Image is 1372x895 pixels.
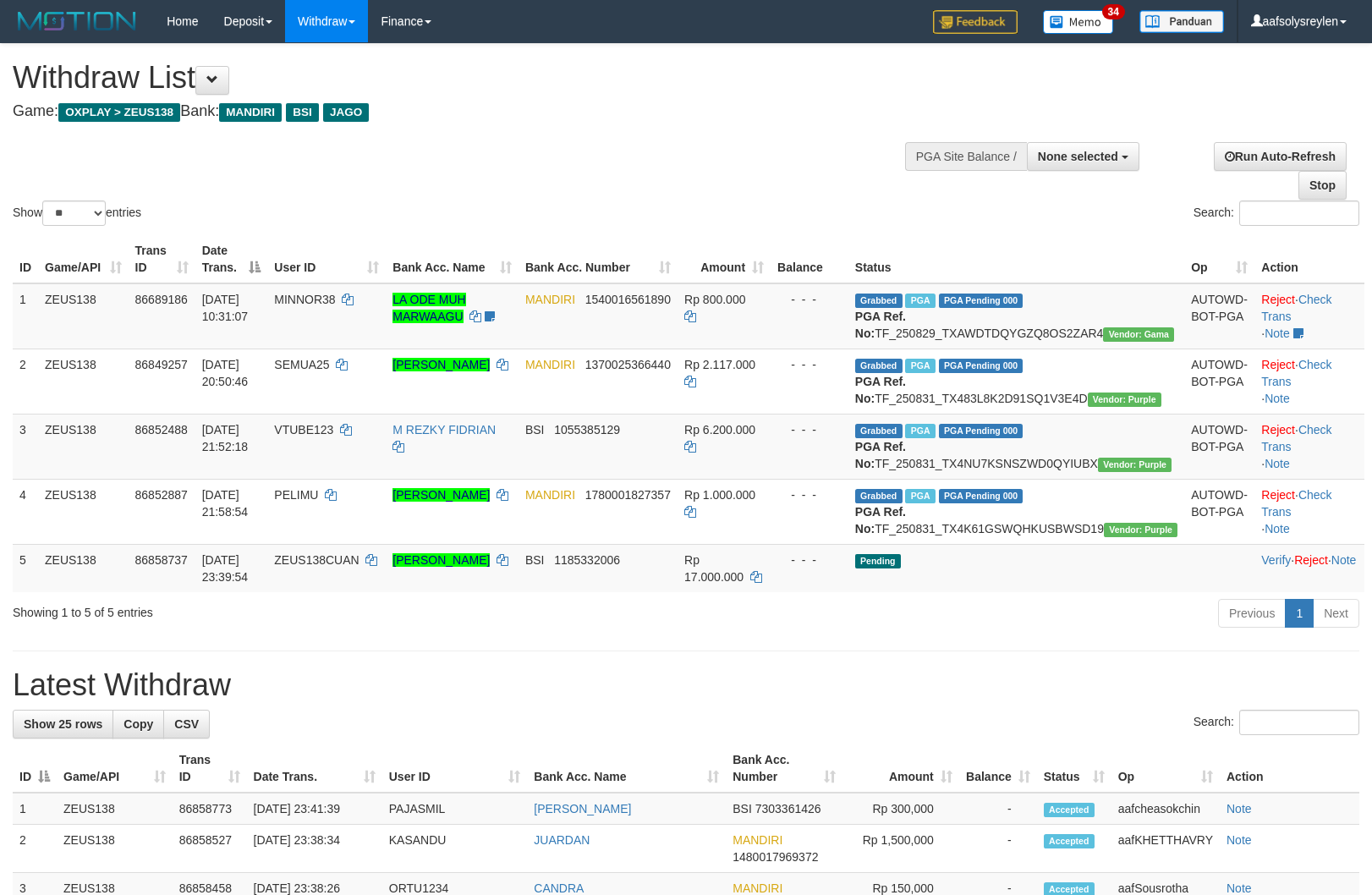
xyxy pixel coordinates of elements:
[1027,142,1139,171] button: None selected
[13,668,1359,702] h1: Latest Withdraw
[848,414,1184,479] td: TF_250831_TX4NU7KSNSZWD0QYIUBX
[525,423,545,437] span: BSI
[57,744,173,793] th: Game/API: activate to sort column ascending
[842,825,959,873] td: Rp 1,500,000
[274,553,359,567] span: ZEUS138CUAN
[733,850,818,864] span: Copy 1480017969372 to clipboard
[959,744,1037,793] th: Balance: activate to sort column ascending
[13,200,141,226] label: Show entries
[554,423,620,437] span: Copy 1055385129 to clipboard
[286,103,319,122] span: BSI
[38,414,129,479] td: ZEUS138
[905,424,935,438] span: Marked by aafsolysreylen
[1239,200,1359,226] input: Search:
[13,414,38,479] td: 3
[1254,479,1364,544] td: · ·
[585,358,671,371] span: Copy 1370025366440 to clipboard
[733,802,752,815] span: BSI
[527,744,726,793] th: Bank Acc. Name: activate to sort column ascending
[1103,327,1174,342] span: Vendor URL: https://trx31.1velocity.biz
[855,359,903,373] span: Grabbed
[392,358,490,371] a: [PERSON_NAME]
[1088,393,1161,407] span: Vendor URL: https://trx4.1velocity.biz
[58,103,180,122] span: OXPLAY > ZEUS138
[13,103,897,120] h4: Game: Bank:
[1102,4,1125,19] span: 34
[1194,710,1359,735] label: Search:
[38,479,129,544] td: ZEUS138
[173,744,247,793] th: Trans ID: activate to sort column ascending
[1239,710,1359,735] input: Search:
[684,553,744,584] span: Rp 17.000.000
[1227,802,1252,815] a: Note
[392,488,490,502] a: [PERSON_NAME]
[13,544,38,592] td: 5
[1104,523,1177,537] span: Vendor URL: https://trx4.1velocity.biz
[777,486,842,503] div: - - -
[1111,793,1220,825] td: aafcheasokchin
[135,553,188,567] span: 86858737
[855,554,901,568] span: Pending
[777,356,842,373] div: - - -
[855,310,906,340] b: PGA Ref. No:
[585,293,671,306] span: Copy 1540016561890 to clipboard
[1261,358,1331,388] a: Check Trans
[855,505,906,535] b: PGA Ref. No:
[1298,171,1347,200] a: Stop
[855,375,906,405] b: PGA Ref. No:
[1294,553,1328,567] a: Reject
[219,103,282,122] span: MANDIRI
[135,423,188,437] span: 86852488
[57,793,173,825] td: ZEUS138
[1184,283,1254,349] td: AUTOWD-BOT-PGA
[1184,479,1254,544] td: AUTOWD-BOT-PGA
[202,553,249,584] span: [DATE] 23:39:54
[554,553,620,567] span: Copy 1185332006 to clipboard
[1261,358,1295,371] a: Reject
[13,479,38,544] td: 4
[1261,293,1295,306] a: Reject
[733,881,782,895] span: MANDIRI
[1261,553,1291,567] a: Verify
[42,200,106,226] select: Showentries
[38,235,129,283] th: Game/API: activate to sort column ascending
[1218,599,1286,628] a: Previous
[684,488,755,502] span: Rp 1.000.000
[519,235,678,283] th: Bank Acc. Number: activate to sort column ascending
[1331,553,1357,567] a: Note
[848,235,1184,283] th: Status
[392,553,490,567] a: [PERSON_NAME]
[123,717,153,731] span: Copy
[848,283,1184,349] td: TF_250829_TXAWDTDQYGZQ8OS2ZAR4
[905,359,935,373] span: Marked by aafsreyleap
[24,717,102,731] span: Show 25 rows
[382,825,528,873] td: KASANDU
[1265,457,1290,470] a: Note
[38,544,129,592] td: ZEUS138
[1254,349,1364,414] td: · ·
[135,488,188,502] span: 86852887
[38,283,129,349] td: ZEUS138
[1044,803,1095,817] span: Accepted
[525,488,575,502] span: MANDIRI
[1184,235,1254,283] th: Op: activate to sort column ascending
[195,235,268,283] th: Date Trans.: activate to sort column descending
[855,424,903,438] span: Grabbed
[247,793,382,825] td: [DATE] 23:41:39
[777,552,842,568] div: - - -
[13,349,38,414] td: 2
[933,10,1018,34] img: Feedback.jpg
[1261,293,1331,323] a: Check Trans
[202,293,249,323] span: [DATE] 10:31:07
[939,424,1024,438] span: PGA Pending
[1313,599,1359,628] a: Next
[1285,599,1314,628] a: 1
[1254,544,1364,592] td: · ·
[13,283,38,349] td: 1
[1227,833,1252,847] a: Note
[13,710,113,739] a: Show 25 rows
[13,61,897,95] h1: Withdraw List
[173,825,247,873] td: 86858527
[13,825,57,873] td: 2
[1037,744,1111,793] th: Status: activate to sort column ascending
